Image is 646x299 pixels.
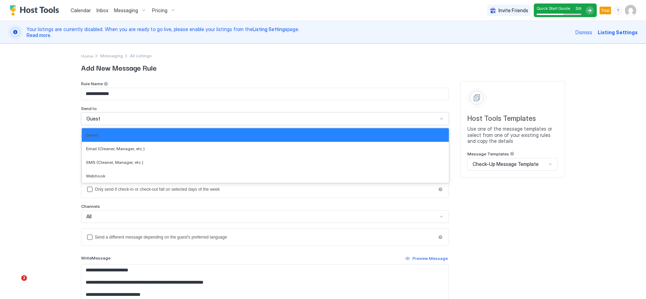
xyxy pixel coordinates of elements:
span: Send to [81,106,97,111]
div: Send a different message depending on the guest's preferred language [95,235,436,240]
span: Add New Message Rule [81,62,565,73]
span: Guest [86,116,100,122]
span: Email (Cleaner, Manager, etc.) [86,146,145,151]
span: Messaging [100,53,123,58]
span: Trial [601,7,610,14]
div: languagesEnabled [87,234,443,240]
div: Listing Settings [598,29,638,36]
input: Input Field [81,88,448,100]
span: Write Message [81,255,110,261]
div: Preview Message [412,255,448,262]
span: Invite Friends [498,7,528,14]
span: Breadcrumb [130,53,152,58]
a: Listing Settings [253,26,287,32]
span: Pricing [152,7,167,14]
span: Use one of the message templates or select from one of your existing rules and copy the details [467,126,558,144]
span: Days [81,133,91,139]
div: Breadcrumb [100,53,123,58]
span: Message Templates [467,151,509,156]
a: Inbox [96,7,108,14]
div: menu [614,6,622,15]
span: Rule Name [81,81,103,86]
span: Channels [81,204,100,209]
a: Host Tools Logo [10,5,62,16]
span: Quick Start Guide [537,6,570,11]
span: 3 [575,6,578,11]
span: Inbox [96,7,108,13]
iframe: Intercom live chat [7,275,24,292]
span: All [86,213,92,220]
div: Breadcrumb [81,52,93,59]
span: Guest [86,132,98,138]
div: User profile [625,5,636,16]
button: Preview Message [404,254,449,263]
span: Messaging [114,7,138,14]
span: 2 [21,275,27,281]
a: Home [81,52,93,59]
span: Host Tools Templates [467,114,558,123]
a: Read more. [27,32,51,38]
div: Only send if check-in or check-out fall on selected days of the week [95,187,436,192]
span: SMS (Cleaner, Manager, etc.) [86,160,143,165]
div: Dismiss [575,29,592,36]
span: Webhook [86,173,105,178]
span: Check-Up Message Template [473,161,539,167]
div: isLimited [87,187,443,192]
span: Your listings are currently disabled. When you are ready to go live, please enable your listings ... [27,26,571,38]
span: Home [81,53,93,59]
a: Calendar [71,7,91,14]
span: / 5 [578,6,581,11]
span: Calendar [71,7,91,13]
